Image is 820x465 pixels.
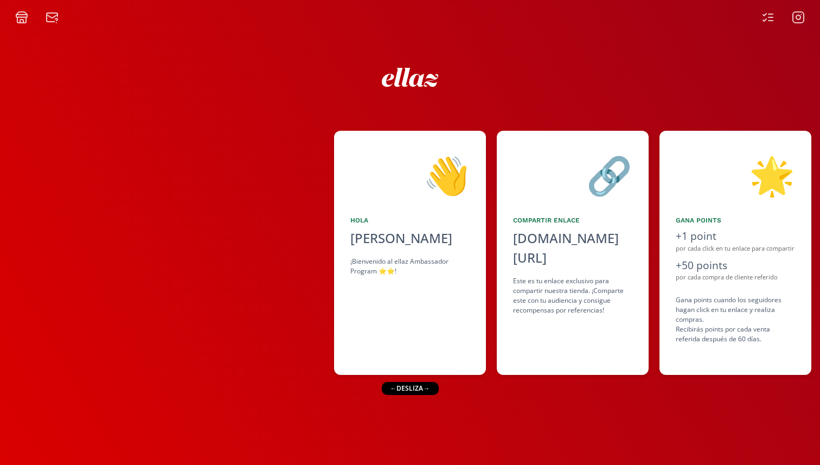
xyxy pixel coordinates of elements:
[676,147,795,202] div: 🌟
[513,228,632,267] div: [DOMAIN_NAME][URL]
[676,215,795,225] div: Gana points
[350,257,470,276] div: ¡Bienvenido al ellaz Ambassador Program ⭐️⭐️!
[676,258,795,273] div: +50 points
[513,147,632,202] div: 🔗
[676,295,795,344] div: Gana points cuando los seguidores hagan click en tu enlace y realiza compras . Recibirás points p...
[382,68,439,87] img: ew9eVGDHp6dD
[513,215,632,225] div: Compartir Enlace
[513,276,632,315] div: Este es tu enlace exclusivo para compartir nuestra tienda. ¡Comparte este con tu audiencia y cons...
[676,273,795,282] div: por cada compra de cliente referido
[350,147,470,202] div: 👋
[382,382,439,395] div: ← desliza →
[350,215,470,225] div: Hola
[350,228,470,248] div: [PERSON_NAME]
[676,228,795,244] div: +1 point
[676,244,795,253] div: por cada click en tu enlace para compartir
